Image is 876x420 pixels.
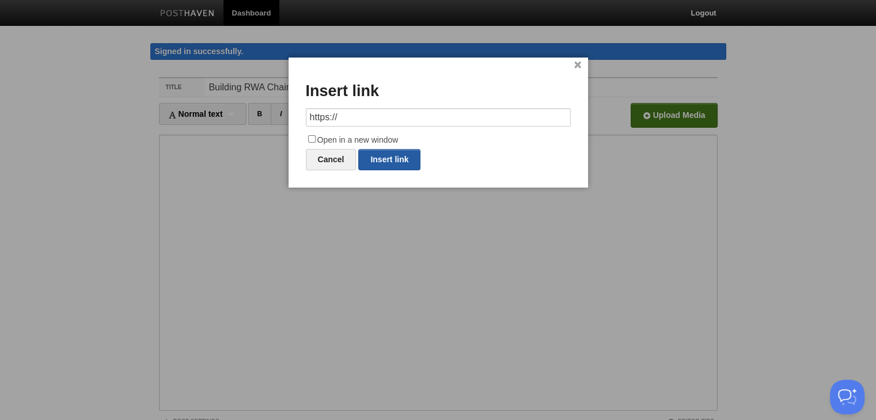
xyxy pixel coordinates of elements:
[574,62,582,68] a: ×
[306,149,357,170] a: Cancel
[308,135,316,143] input: Open in a new window
[306,133,571,147] label: Open in a new window
[358,149,420,170] a: Insert link
[830,380,864,414] iframe: Help Scout Beacon - Open
[306,83,571,100] h3: Insert link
